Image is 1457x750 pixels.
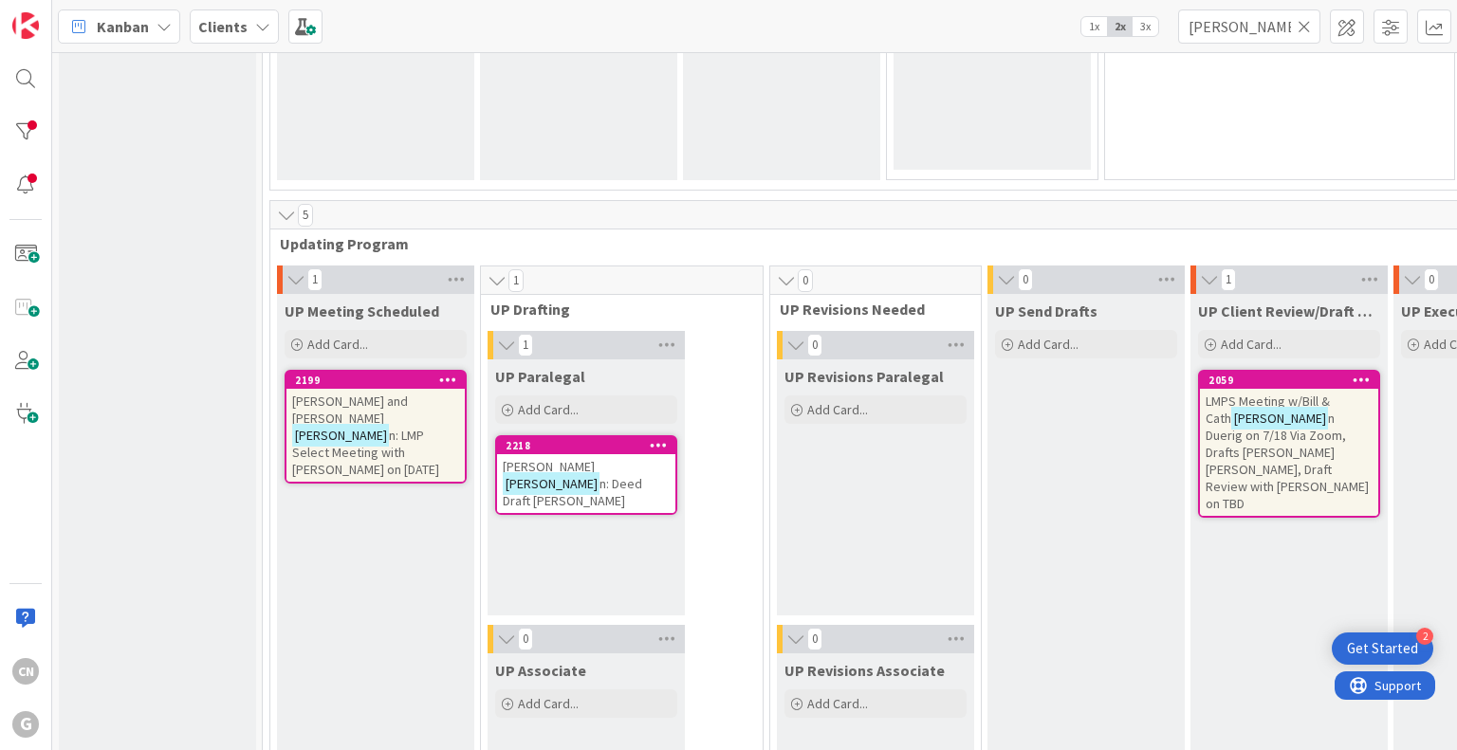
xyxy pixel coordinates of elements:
[1198,370,1380,518] a: 2059LMPS Meeting w/Bill & Cath[PERSON_NAME]n Duerig on 7/18 Via Zoom, Drafts [PERSON_NAME] [PERSO...
[807,695,868,712] span: Add Card...
[490,300,739,319] span: UP Drafting
[807,628,822,650] span: 0
[503,458,595,475] span: [PERSON_NAME]
[307,268,323,291] span: 1
[1424,268,1439,291] span: 0
[1107,17,1133,36] span: 2x
[1347,639,1418,658] div: Get Started
[1081,17,1107,36] span: 1x
[292,424,389,446] mark: [PERSON_NAME]
[1231,407,1328,429] mark: [PERSON_NAME]
[298,204,313,227] span: 5
[518,401,579,418] span: Add Card...
[285,302,439,320] span: UP Meeting Scheduled
[780,300,957,319] span: UP Revisions Needed
[1332,632,1433,665] div: Open Get Started checklist, remaining modules: 2
[1200,372,1378,516] div: 2059LMPS Meeting w/Bill & Cath[PERSON_NAME]n Duerig on 7/18 Via Zoom, Drafts [PERSON_NAME] [PERSO...
[1206,393,1330,427] span: LMPS Meeting w/Bill & Cath
[518,628,533,650] span: 0
[1133,17,1158,36] span: 3x
[784,367,944,386] span: UP Revisions Paralegal
[807,334,822,357] span: 0
[295,374,465,387] div: 2199
[1178,9,1320,44] input: Quick Filter...
[292,393,408,427] span: [PERSON_NAME] and [PERSON_NAME]
[495,367,585,386] span: UP Paralegal
[1208,374,1378,387] div: 2059
[784,661,945,680] span: UP Revisions Associate
[307,336,368,353] span: Add Card...
[40,3,86,26] span: Support
[292,427,439,478] span: n: LMP Select Meeting with [PERSON_NAME] on [DATE]
[1221,336,1282,353] span: Add Card...
[503,475,642,509] span: n: Deed Draft [PERSON_NAME]
[506,439,675,452] div: 2218
[1198,302,1380,320] span: UP Client Review/Draft Review Meeting
[508,269,524,292] span: 1
[503,472,599,494] mark: [PERSON_NAME]
[285,370,467,484] a: 2199[PERSON_NAME] and [PERSON_NAME][PERSON_NAME]n: LMP Select Meeting with [PERSON_NAME] on [DATE]
[798,269,813,292] span: 0
[198,17,248,36] b: Clients
[1018,336,1079,353] span: Add Card...
[97,15,149,38] span: Kanban
[495,435,677,515] a: 2218[PERSON_NAME][PERSON_NAME]n: Deed Draft [PERSON_NAME]
[12,12,39,39] img: Visit kanbanzone.com
[807,401,868,418] span: Add Card...
[286,372,465,389] div: 2199
[995,302,1097,320] span: UP Send Drafts
[1221,268,1236,291] span: 1
[12,711,39,738] div: G
[518,695,579,712] span: Add Card...
[12,658,39,685] div: CN
[497,437,675,454] div: 2218
[495,661,586,680] span: UP Associate
[1200,372,1378,389] div: 2059
[1018,268,1033,291] span: 0
[497,437,675,513] div: 2218[PERSON_NAME][PERSON_NAME]n: Deed Draft [PERSON_NAME]
[1416,628,1433,645] div: 2
[518,334,533,357] span: 1
[1206,410,1369,512] span: n Duerig on 7/18 Via Zoom, Drafts [PERSON_NAME] [PERSON_NAME], Draft Review with [PERSON_NAME] on...
[286,372,465,482] div: 2199[PERSON_NAME] and [PERSON_NAME][PERSON_NAME]n: LMP Select Meeting with [PERSON_NAME] on [DATE]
